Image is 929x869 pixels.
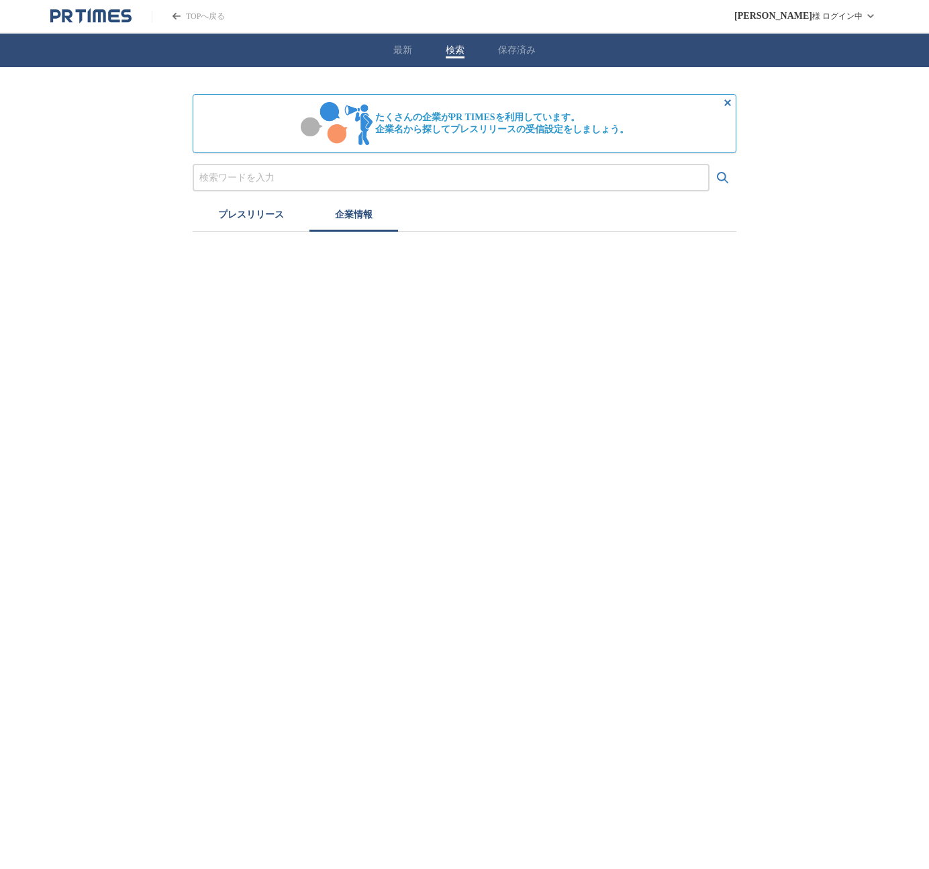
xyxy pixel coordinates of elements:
[152,11,225,22] a: PR TIMESのトップページはこちら
[498,44,536,56] button: 保存済み
[734,11,812,21] span: [PERSON_NAME]
[393,44,412,56] button: 最新
[446,44,464,56] button: 検索
[710,165,736,191] button: 検索する
[720,95,736,111] button: 非表示にする
[375,111,629,136] span: たくさんの企業がPR TIMESを利用しています。 企業名から探してプレスリリースの受信設定をしましょう。
[309,202,398,232] button: 企業情報
[50,8,132,24] a: PR TIMESのトップページはこちら
[199,171,703,185] input: プレスリリースおよび企業を検索する
[193,202,309,232] button: プレスリリース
